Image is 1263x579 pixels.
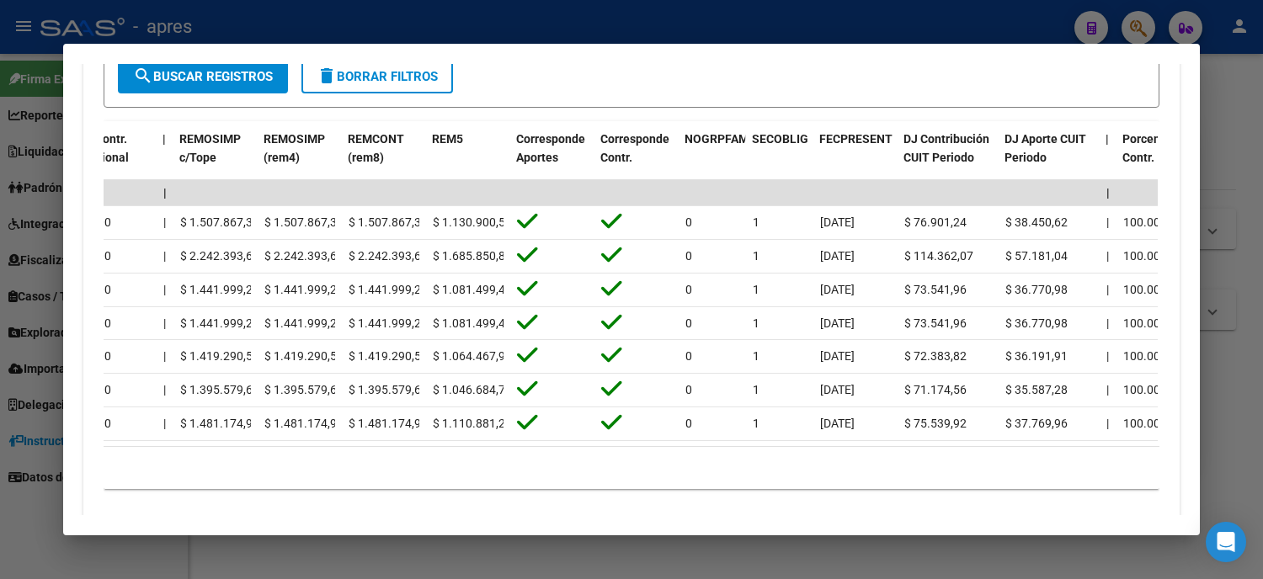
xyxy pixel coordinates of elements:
[180,316,259,330] span: $ 1.441.999,21
[179,132,241,165] span: REMOSIMP c/Tope
[600,132,669,165] span: Corresponde Contr.
[1005,283,1068,296] span: $ 36.770,98
[820,215,855,229] span: [DATE]
[163,249,166,263] span: |
[433,283,512,296] span: $ 1.081.499,41
[433,249,512,263] span: $ 1.685.850,82
[1123,249,1182,263] span: 100.0000%
[163,349,166,363] span: |
[349,215,428,229] span: $ 1.507.867,39
[349,349,428,363] span: $ 1.419.290,56
[904,383,967,396] span: $ 71.174,56
[753,283,759,296] span: 1
[180,383,259,396] span: $ 1.395.579,67
[180,283,259,296] span: $ 1.441.999,21
[1106,383,1109,396] span: |
[433,316,512,330] span: $ 1.081.499,41
[820,349,855,363] span: [DATE]
[1122,132,1181,165] span: Porcentaje Contr.
[264,215,344,229] span: $ 1.507.867,39
[903,132,989,165] span: DJ Contribución CUIT Periodo
[349,417,428,430] span: $ 1.481.174,96
[163,215,166,229] span: |
[897,121,998,195] datatable-header-cell: DJ Contribución CUIT Periodo
[425,121,509,195] datatable-header-cell: REM5
[1005,383,1068,396] span: $ 35.587,28
[1106,249,1109,263] span: |
[1005,349,1068,363] span: $ 36.191,91
[1005,417,1068,430] span: $ 37.769,96
[904,349,967,363] span: $ 72.383,82
[752,132,808,146] span: SECOBLIG
[156,121,173,195] datatable-header-cell: |
[180,417,259,430] span: $ 1.481.174,96
[1206,522,1246,562] div: Open Intercom Messenger
[180,249,259,263] span: $ 2.242.393,60
[348,132,404,165] span: REMCONT (rem8)
[685,383,692,396] span: 0
[1123,349,1182,363] span: 100.0000%
[133,69,273,84] span: Buscar Registros
[685,249,692,263] span: 0
[264,316,344,330] span: $ 1.441.999,21
[301,60,453,93] button: Borrar Filtros
[317,69,438,84] span: Borrar Filtros
[819,132,893,146] span: FECPRESENT
[433,417,512,430] span: $ 1.110.881,22
[753,249,759,263] span: 1
[163,316,166,330] span: |
[264,283,344,296] span: $ 1.441.999,21
[813,121,897,195] datatable-header-cell: FECPRESENT
[1123,283,1182,296] span: 100.0000%
[820,283,855,296] span: [DATE]
[1106,215,1109,229] span: |
[1123,383,1182,396] span: 100.0000%
[1123,316,1182,330] span: 100.0000%
[264,132,325,165] span: REMOSIMP (rem4)
[118,60,288,93] button: Buscar Registros
[904,249,973,263] span: $ 114.362,07
[264,249,344,263] span: $ 2.242.393,60
[745,121,813,195] datatable-header-cell: SECOBLIG
[1099,121,1116,195] datatable-header-cell: |
[820,417,855,430] span: [DATE]
[349,316,428,330] span: $ 1.441.999,21
[349,283,428,296] span: $ 1.441.999,21
[264,349,344,363] span: $ 1.419.290,56
[1116,121,1200,195] datatable-header-cell: Porcentaje Contr.
[72,121,156,195] datatable-header-cell: DJ Contr. Adicional
[904,283,967,296] span: $ 73.541,96
[163,383,166,396] span: |
[257,121,341,195] datatable-header-cell: REMOSIMP (rem4)
[594,121,678,195] datatable-header-cell: Corresponde Contr.
[1106,349,1109,363] span: |
[1005,249,1068,263] span: $ 57.181,04
[163,186,167,199] span: |
[173,121,257,195] datatable-header-cell: REMOSIMP c/Tope
[163,417,166,430] span: |
[685,417,692,430] span: 0
[432,132,463,146] span: REM5
[1005,215,1068,229] span: $ 38.450,62
[78,132,129,165] span: DJ Contr. Adicional
[516,132,585,165] span: Corresponde Aportes
[685,316,692,330] span: 0
[1005,316,1068,330] span: $ 36.770,98
[753,383,759,396] span: 1
[685,283,692,296] span: 0
[264,383,344,396] span: $ 1.395.579,67
[820,249,855,263] span: [DATE]
[1123,417,1182,430] span: 100.0000%
[433,215,512,229] span: $ 1.130.900,54
[349,383,428,396] span: $ 1.395.579,67
[820,383,855,396] span: [DATE]
[904,316,967,330] span: $ 73.541,96
[904,417,967,430] span: $ 75.539,92
[133,66,153,86] mat-icon: search
[433,383,512,396] span: $ 1.046.684,75
[1106,132,1109,146] span: |
[753,316,759,330] span: 1
[1005,132,1086,165] span: DJ Aporte CUIT Periodo
[264,417,344,430] span: $ 1.481.174,96
[998,121,1099,195] datatable-header-cell: DJ Aporte CUIT Periodo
